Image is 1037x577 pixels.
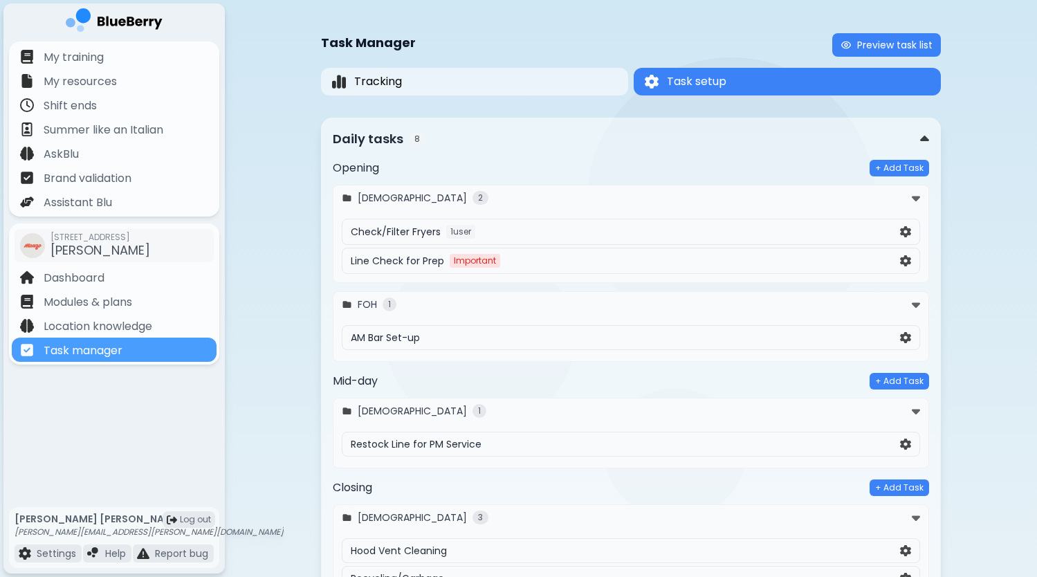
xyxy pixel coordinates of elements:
[51,241,150,259] span: [PERSON_NAME]
[333,129,403,149] p: Daily tasks
[645,75,659,89] img: Task setup
[446,225,475,239] span: 1 user
[44,122,163,138] p: Summer like an Italian
[900,439,911,450] img: settings
[20,122,34,136] img: file icon
[870,373,929,390] button: + Add Task
[321,33,416,53] h1: Task Manager
[912,297,920,311] img: toggle folder
[472,191,488,205] span: 2
[20,295,34,309] img: file icon
[920,132,929,147] img: down chevron
[155,547,208,560] p: Report bug
[342,300,352,310] img: folder
[351,331,420,344] span: AM Bar Set-up
[342,513,352,523] img: folder
[44,318,152,335] p: Location knowledge
[912,404,920,417] img: toggle folder
[472,404,486,418] span: 1
[44,146,79,163] p: AskBlu
[900,545,911,557] img: settings
[351,544,447,557] span: Hood Vent Cleaning
[87,547,100,560] img: file icon
[870,479,929,496] button: + Add Task
[51,232,150,243] span: [STREET_ADDRESS]
[44,49,104,66] p: My training
[37,547,76,560] p: Settings
[634,68,941,95] button: Task setupTask setup
[342,193,352,203] img: folder
[44,73,117,90] p: My resources
[900,226,911,238] img: settings
[44,170,131,187] p: Brand validation
[358,405,467,417] h5: [DEMOGRAPHIC_DATA]
[900,255,911,267] img: settings
[912,511,920,524] img: toggle folder
[180,514,211,525] span: Log out
[20,147,34,161] img: file icon
[20,233,45,258] img: company thumbnail
[358,298,377,311] h5: FOH
[832,33,941,57] button: Preview task list
[20,343,34,357] img: file icon
[44,194,112,211] p: Assistant Blu
[358,192,467,204] h5: [DEMOGRAPHIC_DATA]
[321,68,628,95] button: TrackingTracking
[332,74,346,90] img: Tracking
[667,73,726,90] span: Task setup
[358,511,467,524] h5: [DEMOGRAPHIC_DATA]
[351,255,444,267] span: Line Check for Prep
[354,73,402,90] span: Tracking
[383,297,396,311] span: 1
[870,160,929,176] button: + Add Task
[450,254,500,268] span: Important
[351,438,481,450] span: Restock Line for PM Service
[333,160,379,176] h4: Opening
[44,98,97,114] p: Shift ends
[167,515,177,525] img: logout
[333,479,372,496] h4: Closing
[20,195,34,209] img: file icon
[351,226,441,238] span: Check/Filter Fryers
[20,74,34,88] img: file icon
[19,547,31,560] img: file icon
[15,513,284,525] p: [PERSON_NAME] [PERSON_NAME]
[20,271,34,284] img: file icon
[15,526,284,538] p: [PERSON_NAME][EMAIL_ADDRESS][PERSON_NAME][DOMAIN_NAME]
[20,50,34,64] img: file icon
[472,511,488,524] span: 3
[409,132,425,146] span: 8
[342,406,352,416] img: folder
[44,270,104,286] p: Dashboard
[105,547,126,560] p: Help
[20,319,34,333] img: file icon
[66,8,163,37] img: company logo
[137,547,149,560] img: file icon
[900,332,911,344] img: settings
[333,373,378,390] h4: Mid-day
[20,171,34,185] img: file icon
[44,342,122,359] p: Task manager
[912,191,920,204] img: toggle folder
[44,294,132,311] p: Modules & plans
[20,98,34,112] img: file icon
